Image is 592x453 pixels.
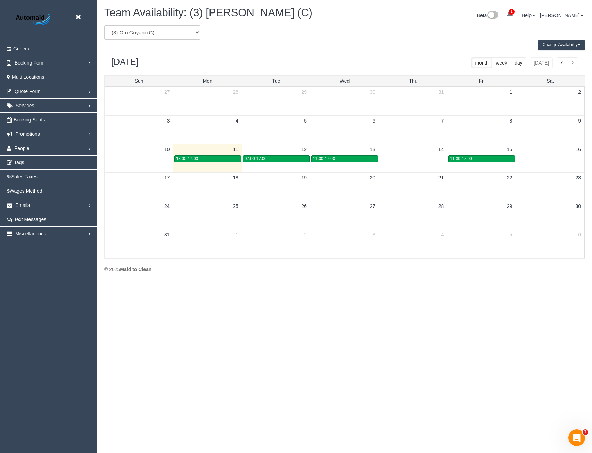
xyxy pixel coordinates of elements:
[15,131,40,137] span: Promotions
[229,144,242,154] a: 11
[14,117,45,123] span: Booking Spots
[301,229,310,240] a: 2
[435,144,447,154] a: 14
[538,40,585,50] button: Change Availability
[104,7,312,19] span: Team Availability: (3) [PERSON_NAME] (C)
[503,201,516,211] a: 29
[161,144,173,154] a: 10
[298,173,310,183] a: 19
[272,78,280,84] span: Tue
[161,87,173,97] a: 27
[14,160,24,165] span: Tags
[572,201,584,211] a: 30
[232,116,242,126] a: 4
[14,217,46,222] span: Text Messages
[161,173,173,183] a: 17
[437,116,447,126] a: 7
[435,173,447,183] a: 21
[503,7,517,22] a: 1
[229,87,242,97] a: 28
[15,89,41,94] span: Quote Form
[572,173,584,183] a: 23
[521,12,535,18] a: Help
[583,429,588,435] span: 2
[298,87,310,97] a: 29
[15,231,46,236] span: Miscellaneous
[509,9,515,15] span: 1
[232,229,242,240] a: 1
[487,11,498,20] img: New interface
[16,103,34,108] span: Services
[11,174,37,179] span: Sales Taxes
[12,12,56,28] img: Automaid Logo
[229,201,242,211] a: 25
[506,116,516,126] a: 8
[435,201,447,211] a: 28
[477,12,499,18] a: Beta
[176,156,198,161] span: 13:00-17:00
[435,87,447,97] a: 31
[245,156,266,161] span: 07:00-17:00
[503,144,516,154] a: 15
[12,74,44,80] span: Multi Locations
[340,78,350,84] span: Wed
[301,116,310,126] a: 5
[366,173,379,183] a: 20
[506,87,516,97] a: 1
[15,60,45,66] span: Booking Form
[13,46,31,51] span: General
[369,229,379,240] a: 3
[298,144,310,154] a: 12
[506,229,516,240] a: 5
[572,144,584,154] a: 16
[366,144,379,154] a: 13
[14,145,30,151] span: People
[575,87,584,97] a: 2
[366,201,379,211] a: 27
[161,229,173,240] a: 31
[120,267,151,272] strong: Maid to Clean
[503,173,516,183] a: 22
[568,429,585,446] iframe: Intercom live chat
[540,12,583,18] a: [PERSON_NAME]
[135,78,143,84] span: Sun
[104,266,585,273] div: © 2025
[450,156,472,161] span: 11:30-17:00
[575,116,584,126] a: 9
[298,201,310,211] a: 26
[15,202,30,208] span: Emails
[409,78,417,84] span: Thu
[546,78,554,84] span: Sat
[161,201,173,211] a: 24
[492,57,511,68] button: week
[229,173,242,183] a: 18
[437,229,447,240] a: 4
[111,57,139,67] h2: [DATE]
[203,78,212,84] span: Mon
[471,57,493,68] button: month
[10,188,42,194] span: Wages Method
[479,78,484,84] span: Fri
[511,57,526,68] button: day
[530,57,553,68] button: [DATE]
[164,116,173,126] a: 3
[369,116,379,126] a: 6
[313,156,335,161] span: 11:00-17:00
[575,229,584,240] a: 6
[366,87,379,97] a: 30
